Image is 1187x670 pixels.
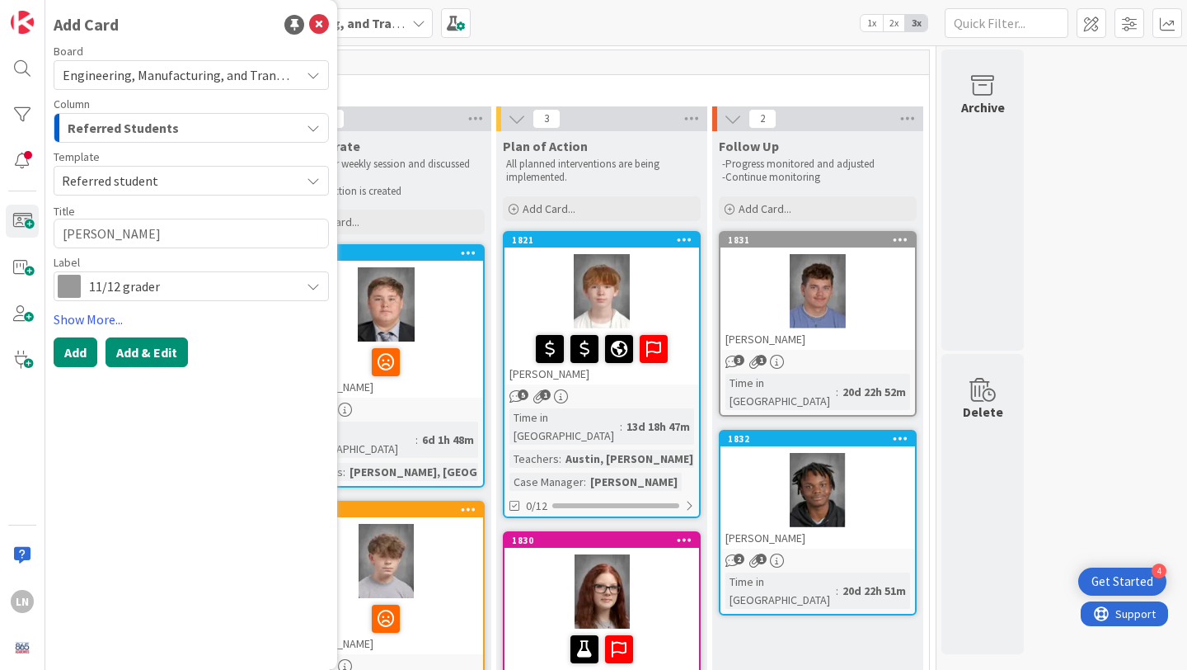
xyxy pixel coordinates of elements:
[734,554,744,564] span: 2
[289,342,483,398] div: [PERSON_NAME]
[106,337,188,367] button: Add & Edit
[512,535,699,546] div: 1830
[883,15,905,31] span: 2x
[533,109,561,129] span: 3
[739,201,791,216] span: Add Card...
[343,463,345,481] span: :
[561,450,720,468] div: Austin, [PERSON_NAME] (2...
[961,97,1005,117] div: Archive
[506,158,697,185] p: All planned interventions are being implemented.
[722,158,913,171] p: -Progress monitored and adjusted
[296,504,483,516] div: 1971
[287,244,485,488] a: 1956[PERSON_NAME]Time in [GEOGRAPHIC_DATA]:6d 1h 48mTeachers:[PERSON_NAME], [GEOGRAPHIC_DATA]...
[504,533,699,548] div: 1830
[418,431,478,449] div: 6d 1h 48m
[35,2,75,22] span: Support
[509,473,584,491] div: Case Manager
[289,246,483,398] div: 1956[PERSON_NAME]
[504,328,699,385] div: [PERSON_NAME]
[512,234,699,246] div: 1821
[836,383,838,401] span: :
[526,498,547,515] span: 0/12
[720,328,915,350] div: [PERSON_NAME]
[720,432,915,446] div: 1832
[345,463,568,481] div: [PERSON_NAME], [GEOGRAPHIC_DATA]...
[720,233,915,350] div: 1831[PERSON_NAME]
[290,158,481,185] p: -Met at our weekly session and discussed student
[523,201,575,216] span: Add Card...
[11,11,34,34] img: Visit kanbanzone.com
[722,171,913,184] p: -Continue monitoring
[67,79,908,96] span: Academy Students (10th Grade)
[296,248,483,259] div: 1956
[719,138,779,154] span: Follow Up
[54,12,119,37] div: Add Card
[945,8,1068,38] input: Quick Filter...
[289,503,483,517] div: 1971
[54,219,329,248] textarea: [PERSON_NAME]
[54,45,83,57] span: Board
[504,233,699,248] div: 1821
[719,231,917,417] a: 1831[PERSON_NAME]Time in [GEOGRAPHIC_DATA]:20d 22h 52m
[756,554,767,564] span: 1
[584,473,586,491] span: :
[11,636,34,659] img: avatar
[734,355,744,366] span: 3
[861,15,883,31] span: 1x
[905,15,927,31] span: 3x
[54,309,329,329] a: Show More...
[728,433,915,445] div: 1832
[503,231,701,518] a: 1821[PERSON_NAME]Time in [GEOGRAPHIC_DATA]:13d 18h 47mTeachers:Austin, [PERSON_NAME] (2...Case Ma...
[509,408,620,445] div: Time in [GEOGRAPHIC_DATA]
[289,598,483,654] div: [PERSON_NAME]
[838,582,910,600] div: 20d 22h 51m
[54,151,100,163] span: Template
[54,204,75,219] label: Title
[54,257,80,268] span: Label
[54,113,329,143] button: Referred Students
[719,430,917,616] a: 1832[PERSON_NAME]Time in [GEOGRAPHIC_DATA]:20d 22h 51m
[1152,564,1166,578] div: 4
[728,234,915,246] div: 1831
[756,355,767,366] span: 1
[54,337,97,367] button: Add
[622,418,694,436] div: 13d 18h 47m
[503,138,588,154] span: Plan of Action
[720,233,915,248] div: 1831
[415,431,418,449] span: :
[289,246,483,261] div: 1956
[720,432,915,549] div: 1832[PERSON_NAME]
[586,473,682,491] div: [PERSON_NAME]
[504,233,699,385] div: 1821[PERSON_NAME]
[1078,568,1166,596] div: Open Get Started checklist, remaining modules: 4
[290,185,481,198] p: -Plan of action is created
[63,67,338,83] span: Engineering, Manufacturing, and Transportation
[62,170,288,191] span: Referred student
[509,450,559,468] div: Teachers
[620,418,622,436] span: :
[11,590,34,613] div: LN
[836,582,838,600] span: :
[293,422,415,458] div: Time in [GEOGRAPHIC_DATA]
[289,503,483,654] div: 1971[PERSON_NAME]
[963,402,1003,422] div: Delete
[540,389,551,400] span: 1
[518,389,528,400] span: 5
[559,450,561,468] span: :
[54,98,90,110] span: Column
[725,374,836,410] div: Time in [GEOGRAPHIC_DATA]
[68,117,179,139] span: Referred Students
[89,275,292,298] span: 11/12 grader
[725,573,836,609] div: Time in [GEOGRAPHIC_DATA]
[1091,573,1153,590] div: Get Started
[838,383,910,401] div: 20d 22h 52m
[720,527,915,549] div: [PERSON_NAME]
[748,109,776,129] span: 2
